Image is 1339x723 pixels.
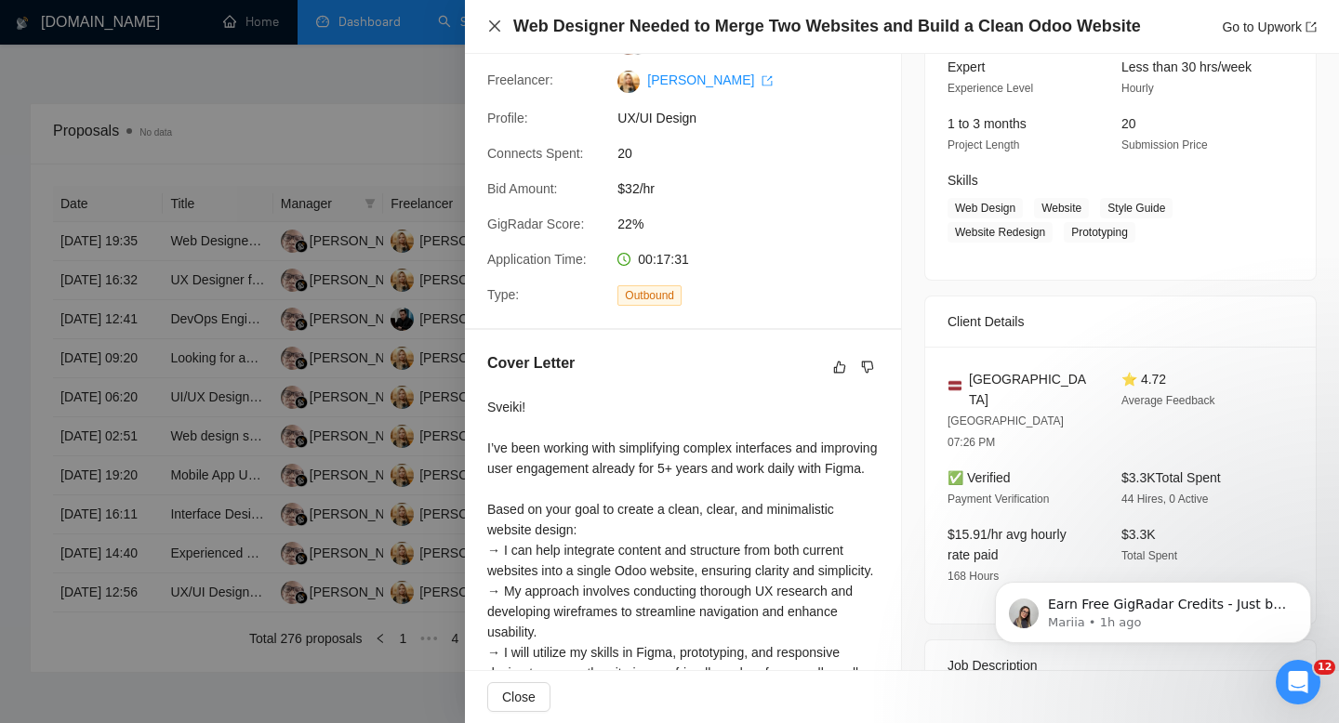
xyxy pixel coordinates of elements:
[856,356,879,378] button: dislike
[829,356,851,378] button: like
[1034,198,1089,218] span: Website
[948,640,1293,690] div: Job Description
[487,19,502,34] button: Close
[948,470,1011,485] span: ✅ Verified
[948,379,961,392] img: 🇱🇻
[948,222,1053,243] span: Website Redesign
[948,138,1019,151] span: Project Length
[967,543,1339,673] iframe: Intercom notifications message
[948,527,1067,562] span: $15.91/hr avg hourly rate paid
[487,19,502,33] span: close
[1064,222,1135,243] span: Prototyping
[617,214,896,234] span: 22%
[1121,372,1166,387] span: ⭐ 4.72
[487,287,519,302] span: Type:
[948,570,999,583] span: 168 Hours
[948,414,1064,449] span: [GEOGRAPHIC_DATA] 07:26 PM
[948,198,1023,218] span: Web Design
[617,71,640,93] img: c1VvKIttGVViXNJL2ESZaUf3zaf4LsFQKa-J0jOo-moCuMrl1Xwh1qxgsHaISjvPQe
[1222,20,1317,34] a: Go to Upworkexport
[487,72,553,87] span: Freelancer:
[617,108,896,128] span: UX/UI Design
[487,252,587,267] span: Application Time:
[487,217,584,231] span: GigRadar Score:
[617,285,682,306] span: Outbound
[487,352,575,375] h5: Cover Letter
[617,143,896,164] span: 20
[487,682,550,712] button: Close
[502,687,536,707] span: Close
[1100,198,1173,218] span: Style Guide
[1314,660,1335,675] span: 12
[1121,394,1215,407] span: Average Feedback
[1121,82,1154,95] span: Hourly
[948,59,985,74] span: Expert
[948,82,1033,95] span: Experience Level
[487,111,528,125] span: Profile:
[638,252,689,267] span: 00:17:31
[861,360,874,375] span: dislike
[513,15,1141,38] h4: Web Designer Needed to Merge Two Websites and Build a Clean Odoo Website
[762,75,773,86] span: export
[1121,470,1221,485] span: $3.3K Total Spent
[617,178,896,199] span: $32/hr
[948,116,1027,131] span: 1 to 3 months
[1121,116,1136,131] span: 20
[487,181,558,196] span: Bid Amount:
[1121,527,1156,542] span: $3.3K
[1276,660,1320,704] iframe: Intercom live chat
[1121,493,1208,506] span: 44 Hires, 0 Active
[1121,59,1252,74] span: Less than 30 hrs/week
[1121,138,1208,151] span: Submission Price
[647,72,773,87] a: [PERSON_NAME] export
[969,369,1092,410] span: [GEOGRAPHIC_DATA]
[948,296,1293,347] div: Client Details
[617,253,630,266] span: clock-circle
[948,493,1049,506] span: Payment Verification
[833,360,846,375] span: like
[487,146,584,161] span: Connects Spent:
[948,173,978,188] span: Skills
[1306,21,1317,33] span: export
